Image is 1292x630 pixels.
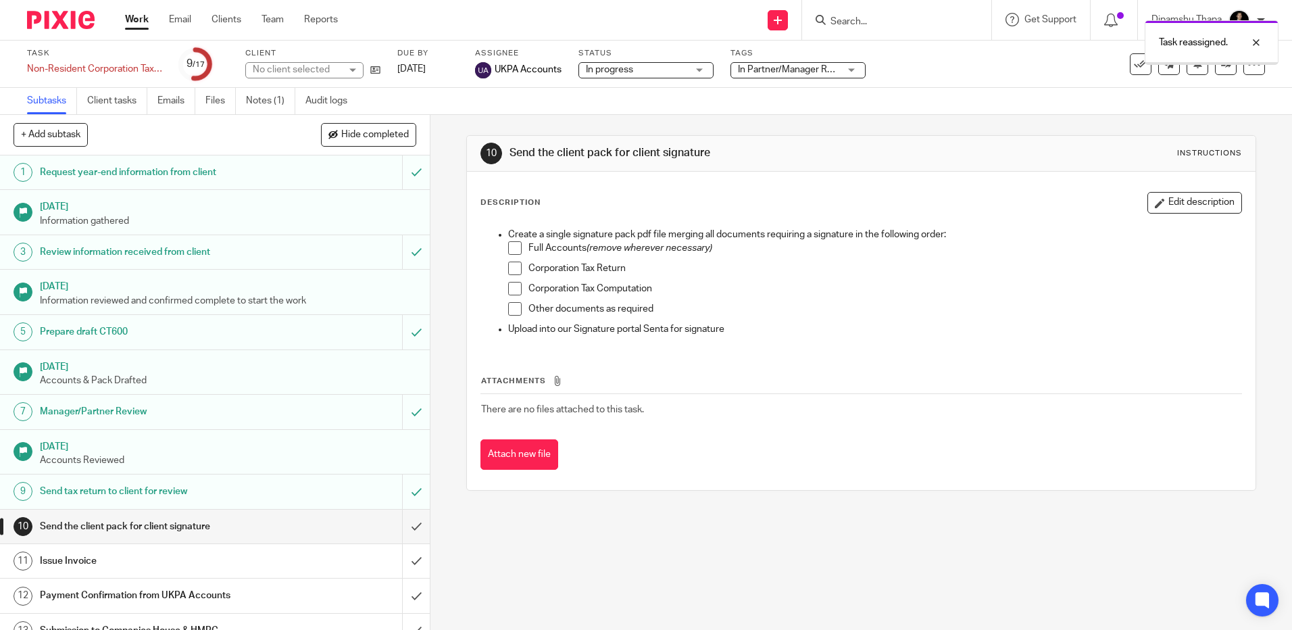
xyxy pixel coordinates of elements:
p: Corporation Tax Computation [528,282,1241,295]
span: In Partner/Manager Review [738,65,851,74]
h1: Payment Confirmation from UKPA Accounts [40,585,272,606]
h1: Prepare draft CT600 [40,322,272,342]
span: Attachments [481,377,546,385]
a: Email [169,13,191,26]
button: Hide completed [321,123,416,146]
p: Other documents as required [528,302,1241,316]
label: Assignee [475,48,562,59]
h1: Send the client pack for client signature [510,146,890,160]
span: UKPA Accounts [495,63,562,76]
h1: [DATE] [40,357,417,374]
a: Emails [157,88,195,114]
div: 5 [14,322,32,341]
p: Full Accounts [528,241,1241,255]
p: Corporation Tax Return [528,262,1241,275]
h1: [DATE] [40,437,417,454]
div: 1 [14,163,32,182]
h1: Send tax return to client for review [40,481,272,502]
a: Client tasks [87,88,147,114]
h1: [DATE] [40,197,417,214]
a: Clients [212,13,241,26]
div: 3 [14,243,32,262]
button: Edit description [1147,192,1242,214]
div: 10 [480,143,502,164]
p: Create a single signature pack pdf file merging all documents requiring a signature in the follow... [508,228,1241,241]
p: Task reassigned. [1159,36,1228,49]
span: Hide completed [341,130,409,141]
p: Accounts & Pack Drafted [40,374,417,387]
div: 11 [14,552,32,571]
p: Information reviewed and confirmed complete to start the work [40,294,417,308]
h1: Review information received from client [40,242,272,262]
img: Image.jfif [1228,9,1250,31]
h1: Send the client pack for client signature [40,516,272,537]
div: 9 [14,482,32,501]
div: Instructions [1177,148,1242,159]
h1: [DATE] [40,276,417,293]
div: Non-Resident Corporation Tax Return (CT600) [27,62,162,76]
span: [DATE] [397,64,426,74]
a: Team [262,13,284,26]
span: There are no files attached to this task. [481,405,644,414]
div: 7 [14,402,32,421]
h1: Issue Invoice [40,551,272,571]
a: Files [205,88,236,114]
button: + Add subtask [14,123,88,146]
label: Client [245,48,380,59]
h1: Manager/Partner Review [40,402,272,422]
p: Upload into our Signature portal Senta for signature [508,322,1241,336]
a: Audit logs [305,88,357,114]
label: Task [27,48,162,59]
span: In progress [586,65,633,74]
div: 12 [14,587,32,606]
p: Description [480,197,541,208]
div: 10 [14,517,32,536]
button: Attach new file [480,439,558,470]
div: 9 [187,56,205,72]
h1: Request year-end information from client [40,162,272,183]
img: Pixie [27,11,95,29]
a: Notes (1) [246,88,295,114]
img: svg%3E [475,62,491,78]
small: /17 [193,61,205,68]
a: Work [125,13,149,26]
a: Reports [304,13,338,26]
label: Due by [397,48,458,59]
p: Information gathered [40,214,417,228]
label: Status [578,48,714,59]
a: Subtasks [27,88,77,114]
p: Accounts Reviewed [40,454,417,467]
div: No client selected [253,63,341,76]
em: (remove wherever necessary) [587,243,712,253]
